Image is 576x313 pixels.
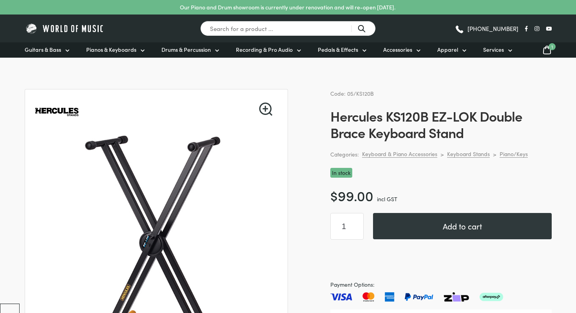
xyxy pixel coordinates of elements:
[493,151,496,158] div: >
[330,186,373,205] bdi: 99.00
[259,102,272,116] a: View full-screen image gallery
[462,227,576,313] iframe: Chat with our support team
[467,25,518,31] span: [PHONE_NUMBER]
[330,168,352,178] p: In stock
[34,89,79,134] img: Hercules
[377,195,397,203] span: incl GST
[330,107,552,140] h1: Hercules KS120B EZ-LOK Double Brace Keyboard Stand
[447,150,490,158] a: Keyboard Stands
[455,23,518,35] a: [PHONE_NUMBER]
[500,150,528,158] a: Piano/Keys
[483,45,504,54] span: Services
[373,213,552,239] button: Add to cart
[362,150,437,158] a: Keyboard & Piano Accessories
[437,45,458,54] span: Apparel
[330,186,338,205] span: $
[330,292,503,302] img: Pay with Master card, Visa, American Express and Paypal
[383,45,412,54] span: Accessories
[549,43,556,50] span: 1
[330,280,552,289] span: Payment Options:
[25,45,61,54] span: Guitars & Bass
[86,45,136,54] span: Pianos & Keyboards
[180,3,395,11] p: Our Piano and Drum showroom is currently under renovation and will re-open [DATE].
[318,45,358,54] span: Pedals & Effects
[440,151,444,158] div: >
[236,45,293,54] span: Recording & Pro Audio
[25,22,105,35] img: World of Music
[161,45,211,54] span: Drums & Percussion
[330,150,359,159] span: Categories:
[200,21,376,36] input: Search for a product ...
[330,89,374,97] span: Code: 05/KS120B
[330,249,552,271] iframe: PayPal
[330,213,364,240] input: Product quantity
